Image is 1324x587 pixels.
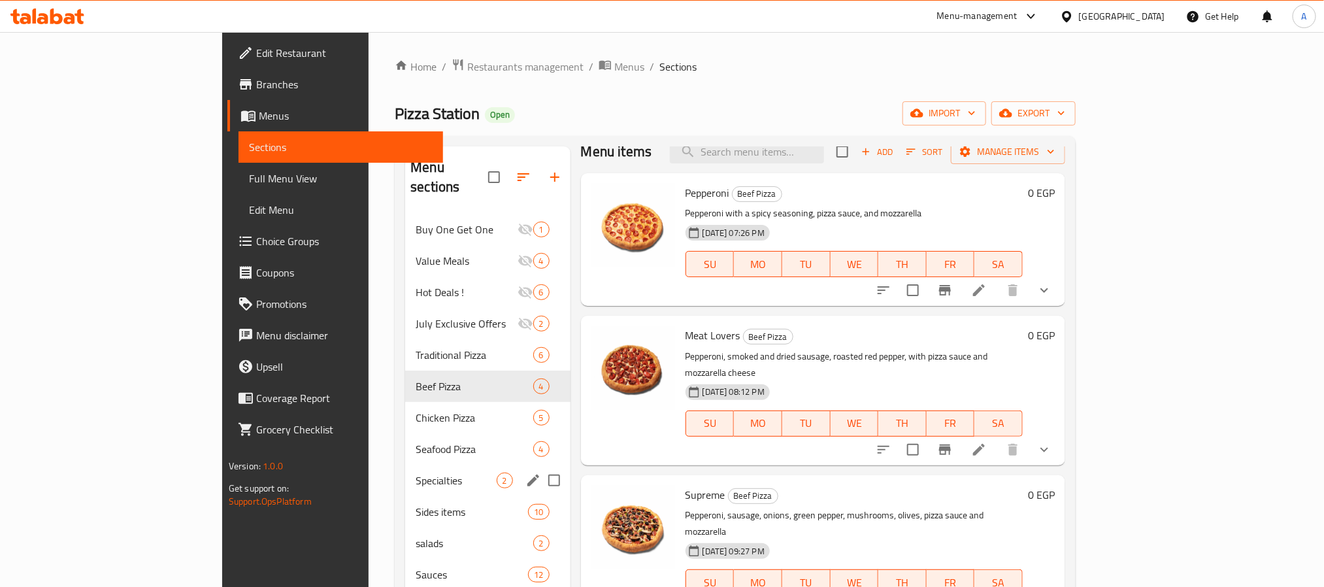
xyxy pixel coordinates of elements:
[405,528,570,559] div: salads2
[416,535,533,551] div: salads
[744,329,793,344] span: Beef Pizza
[686,507,1023,540] p: Pepperoni, sausage, onions, green pepper, mushrooms, olives, pizza sauce and mozzarella
[405,339,570,371] div: Traditional Pizza6
[485,109,515,120] span: Open
[534,318,549,330] span: 2
[227,288,443,320] a: Promotions
[929,275,961,306] button: Branch-specific-item
[913,105,976,122] span: import
[227,351,443,382] a: Upsell
[743,329,793,344] div: Beef Pizza
[227,257,443,288] a: Coupons
[971,282,987,298] a: Edit menu item
[416,473,496,488] span: Specialties
[249,139,433,155] span: Sections
[256,76,433,92] span: Branches
[581,142,652,161] h2: Menu items
[249,171,433,186] span: Full Menu View
[980,255,1018,274] span: SA
[974,411,1023,437] button: SA
[416,316,517,331] div: July Exclusive Offers
[227,320,443,351] a: Menu disclaimer
[787,255,825,274] span: TU
[974,251,1023,277] button: SA
[239,131,443,163] a: Sections
[467,59,584,75] span: Restaurants management
[591,184,675,267] img: Pepperoni
[256,359,433,375] span: Upsell
[937,8,1018,24] div: Menu-management
[416,222,517,237] span: Buy One Get One
[534,224,549,236] span: 1
[529,506,548,518] span: 10
[932,414,970,433] span: FR
[739,255,777,274] span: MO
[980,414,1018,433] span: SA
[405,402,570,433] div: Chicken Pizza5
[971,442,987,458] a: Edit menu item
[239,163,443,194] a: Full Menu View
[686,251,735,277] button: SU
[1028,326,1055,344] h6: 0 EGP
[523,471,543,490] button: edit
[534,349,549,361] span: 6
[416,378,533,394] span: Beef Pizza
[899,277,927,304] span: Select to update
[884,414,921,433] span: TH
[991,101,1076,126] button: export
[903,142,946,162] button: Sort
[831,411,879,437] button: WE
[686,326,740,345] span: Meat Lovers
[734,411,782,437] button: MO
[227,100,443,131] a: Menus
[868,275,899,306] button: sort-choices
[659,59,697,75] span: Sections
[405,308,570,339] div: July Exclusive Offers2
[782,251,831,277] button: TU
[697,545,770,558] span: [DATE] 09:27 PM
[533,222,550,237] div: items
[1302,9,1307,24] span: A
[878,411,927,437] button: TH
[859,144,895,159] span: Add
[686,205,1023,222] p: Pepperoni with a spicy seasoning, pizza sauce, and mozzarella
[416,284,517,300] span: Hot Deals !
[518,253,533,269] svg: Inactive section
[227,414,443,445] a: Grocery Checklist
[732,186,782,202] div: Beef Pizza
[951,140,1065,164] button: Manage items
[405,465,570,496] div: Specialties2edit
[534,412,549,424] span: 5
[528,567,549,582] div: items
[927,411,975,437] button: FR
[878,251,927,277] button: TH
[927,251,975,277] button: FR
[533,253,550,269] div: items
[961,144,1055,160] span: Manage items
[1036,282,1052,298] svg: Show Choices
[856,142,898,162] button: Add
[650,59,654,75] li: /
[416,504,528,520] span: Sides items
[868,434,899,465] button: sort-choices
[997,275,1029,306] button: delete
[256,265,433,280] span: Coupons
[497,475,512,487] span: 2
[856,142,898,162] span: Add item
[836,255,874,274] span: WE
[929,434,961,465] button: Branch-specific-item
[739,414,777,433] span: MO
[599,58,644,75] a: Menus
[691,414,729,433] span: SU
[728,488,778,504] div: Beef Pizza
[518,316,533,331] svg: Inactive section
[227,37,443,69] a: Edit Restaurant
[405,245,570,277] div: Value Meals4
[518,284,533,300] svg: Inactive section
[533,410,550,426] div: items
[405,214,570,245] div: Buy One Get One1
[902,101,986,126] button: import
[899,436,927,463] span: Select to update
[836,414,874,433] span: WE
[1029,275,1060,306] button: show more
